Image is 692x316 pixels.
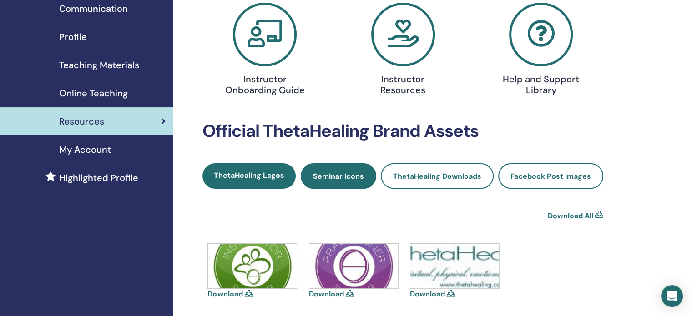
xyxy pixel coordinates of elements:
[381,163,494,189] a: ThetaHealing Downloads
[59,86,128,100] span: Online Teaching
[410,244,499,288] img: thetahealing-logo-a-copy.jpg
[339,3,467,99] a: Instructor Resources
[220,74,309,95] h4: Instructor Onboarding Guide
[496,74,586,95] h4: Help and Support Library
[313,171,364,181] span: Seminar Icons
[477,3,605,99] a: Help and Support Library
[410,289,445,299] a: Download
[202,121,603,142] h2: Official ThetaHealing Brand Assets
[59,2,128,15] span: Communication
[214,171,284,180] span: ThetaHealing Logos
[359,74,448,95] h4: Instructor Resources
[309,289,344,299] a: Download
[510,171,591,181] span: Facebook Post Images
[201,3,328,99] a: Instructor Onboarding Guide
[393,171,481,181] span: ThetaHealing Downloads
[661,285,683,307] div: Open Intercom Messenger
[59,115,104,128] span: Resources
[498,163,603,189] a: Facebook Post Images
[59,58,139,72] span: Teaching Materials
[59,171,138,185] span: Highlighted Profile
[301,163,376,189] a: Seminar Icons
[309,244,398,288] img: icons-practitioner.jpg
[548,211,593,221] a: Download All
[59,30,87,44] span: Profile
[208,244,297,288] img: icons-instructor.jpg
[59,143,111,156] span: My Account
[202,163,296,189] a: ThetaHealing Logos
[207,289,242,299] a: Download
